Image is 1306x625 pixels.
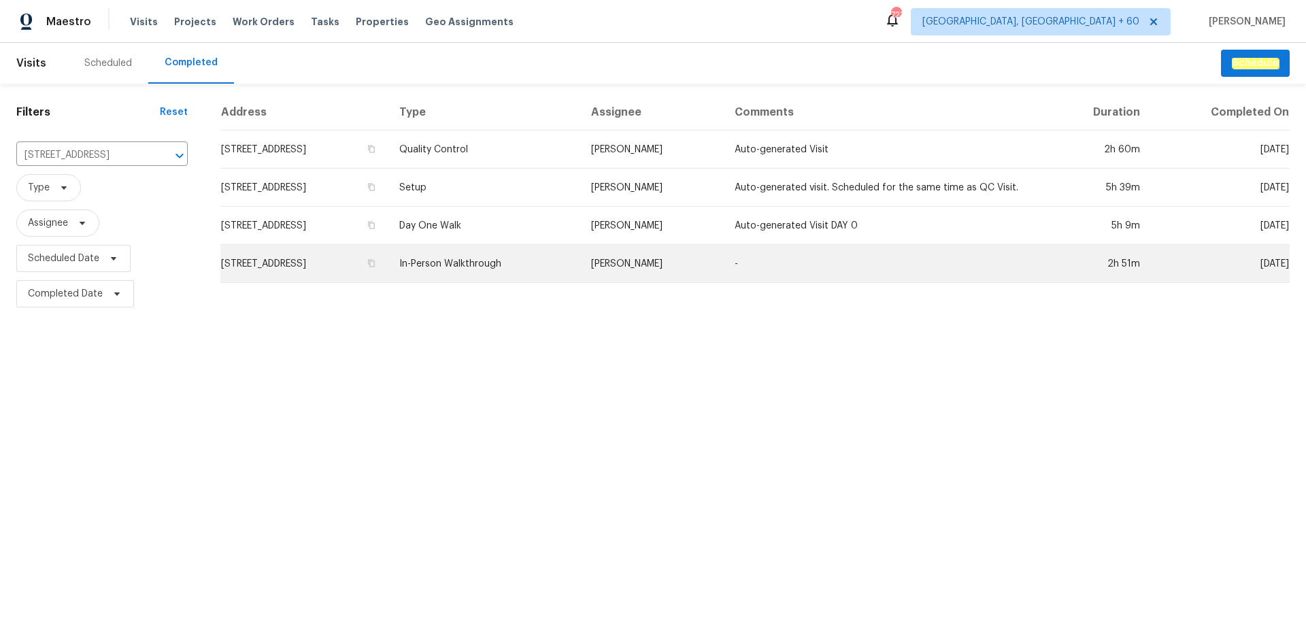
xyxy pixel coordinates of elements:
div: Scheduled [84,56,132,70]
span: Geo Assignments [425,15,514,29]
td: 5h 9m [1045,207,1151,245]
span: Tasks [311,17,339,27]
td: [PERSON_NAME] [580,131,724,169]
th: Completed On [1151,95,1290,131]
td: [PERSON_NAME] [580,169,724,207]
span: Maestro [46,15,91,29]
td: 2h 51m [1045,245,1151,283]
button: Copy Address [365,257,378,269]
th: Type [388,95,580,131]
td: [STREET_ADDRESS] [220,245,388,283]
div: Completed [165,56,218,69]
td: [PERSON_NAME] [580,245,724,283]
div: 723 [891,8,901,22]
td: Quality Control [388,131,580,169]
button: Copy Address [365,219,378,231]
em: Schedule [1232,58,1279,69]
span: Scheduled Date [28,252,99,265]
span: Properties [356,15,409,29]
td: 2h 60m [1045,131,1151,169]
td: Auto-generated Visit DAY 0 [724,207,1045,245]
button: Copy Address [365,181,378,193]
td: [STREET_ADDRESS] [220,131,388,169]
td: 5h 39m [1045,169,1151,207]
span: Completed Date [28,287,103,301]
th: Comments [724,95,1045,131]
td: Auto-generated Visit [724,131,1045,169]
button: Schedule [1221,50,1290,78]
td: [DATE] [1151,131,1290,169]
span: Assignee [28,216,68,230]
span: [GEOGRAPHIC_DATA], [GEOGRAPHIC_DATA] + 60 [922,15,1139,29]
th: Address [220,95,388,131]
td: Auto-generated visit. Scheduled for the same time as QC Visit. [724,169,1045,207]
td: [DATE] [1151,207,1290,245]
td: [PERSON_NAME] [580,207,724,245]
td: [STREET_ADDRESS] [220,169,388,207]
div: Reset [160,105,188,119]
span: Projects [174,15,216,29]
td: [DATE] [1151,169,1290,207]
th: Duration [1045,95,1151,131]
td: In-Person Walkthrough [388,245,580,283]
td: - [724,245,1045,283]
span: Visits [16,48,46,78]
td: [DATE] [1151,245,1290,283]
span: Type [28,181,50,195]
span: [PERSON_NAME] [1203,15,1286,29]
span: Work Orders [233,15,295,29]
span: Visits [130,15,158,29]
td: Setup [388,169,580,207]
td: Day One Walk [388,207,580,245]
button: Copy Address [365,143,378,155]
h1: Filters [16,105,160,119]
td: [STREET_ADDRESS] [220,207,388,245]
input: Search for an address... [16,145,150,166]
button: Open [170,146,189,165]
th: Assignee [580,95,724,131]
